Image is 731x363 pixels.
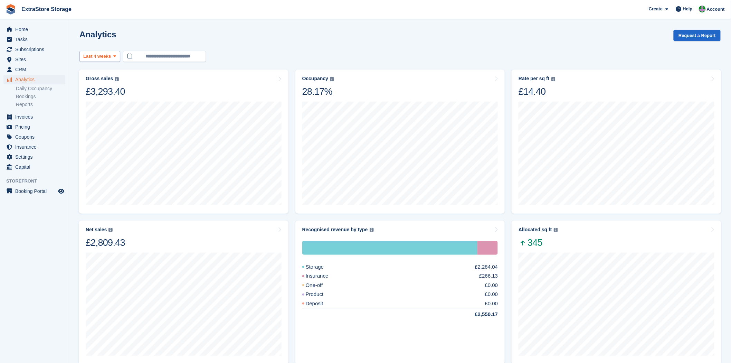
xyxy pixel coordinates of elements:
div: £14.40 [519,86,555,97]
span: Invoices [15,112,57,122]
span: Coupons [15,132,57,142]
a: ExtraStore Storage [19,3,74,15]
span: Subscriptions [15,45,57,54]
div: Insurance [302,272,345,280]
a: Reports [16,101,65,108]
a: menu [3,132,65,142]
h2: Analytics [79,30,116,39]
a: menu [3,25,65,34]
a: Preview store [57,187,65,195]
div: £2,809.43 [86,237,125,249]
span: Storefront [6,178,69,185]
span: Settings [15,152,57,162]
a: menu [3,55,65,64]
img: icon-info-grey-7440780725fd019a000dd9b08b2336e03edf1995a4989e88bcd33f0948082b44.svg [115,77,119,81]
div: Deposit [302,300,340,308]
img: icon-info-grey-7440780725fd019a000dd9b08b2336e03edf1995a4989e88bcd33f0948082b44.svg [554,228,558,232]
span: Tasks [15,35,57,44]
img: icon-info-grey-7440780725fd019a000dd9b08b2336e03edf1995a4989e88bcd33f0948082b44.svg [551,77,556,81]
span: 345 [519,237,558,249]
div: £3,293.40 [86,86,125,97]
button: Last 4 weeks [79,51,120,62]
div: Allocated sq ft [519,227,552,233]
div: Net sales [86,227,107,233]
span: Home [15,25,57,34]
a: menu [3,142,65,152]
span: Capital [15,162,57,172]
img: stora-icon-8386f47178a22dfd0bd8f6a31ec36ba5ce8667c1dd55bd0f319d3a0aa187defe.svg [6,4,16,15]
div: Gross sales [86,76,113,82]
a: menu [3,45,65,54]
a: menu [3,112,65,122]
div: £2,550.17 [458,310,498,318]
div: £2,284.04 [475,263,498,271]
div: £266.13 [479,272,498,280]
a: menu [3,35,65,44]
span: Booking Portal [15,186,57,196]
span: Insurance [15,142,57,152]
img: icon-info-grey-7440780725fd019a000dd9b08b2336e03edf1995a4989e88bcd33f0948082b44.svg [370,228,374,232]
div: £0.00 [485,290,498,298]
span: Pricing [15,122,57,132]
span: Last 4 weeks [83,53,111,60]
div: Product [302,290,340,298]
div: Storage [302,263,341,271]
div: 28.17% [302,86,334,97]
span: Help [683,6,693,12]
a: menu [3,122,65,132]
div: Insurance [477,241,498,255]
div: Recognised revenue by type [302,227,368,233]
img: icon-info-grey-7440780725fd019a000dd9b08b2336e03edf1995a4989e88bcd33f0948082b44.svg [108,228,113,232]
img: Grant Daniel [699,6,706,12]
div: Rate per sq ft [519,76,549,82]
span: CRM [15,65,57,74]
div: Storage [302,241,478,255]
a: menu [3,186,65,196]
a: menu [3,162,65,172]
div: £0.00 [485,300,498,308]
div: Occupancy [302,76,328,82]
a: Daily Occupancy [16,85,65,92]
a: Bookings [16,93,65,100]
span: Account [707,6,725,13]
button: Request a Report [674,30,721,41]
a: menu [3,75,65,84]
img: icon-info-grey-7440780725fd019a000dd9b08b2336e03edf1995a4989e88bcd33f0948082b44.svg [330,77,334,81]
span: Create [649,6,663,12]
span: Analytics [15,75,57,84]
a: menu [3,65,65,74]
span: Sites [15,55,57,64]
a: menu [3,152,65,162]
div: £0.00 [485,281,498,289]
div: One-off [302,281,340,289]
